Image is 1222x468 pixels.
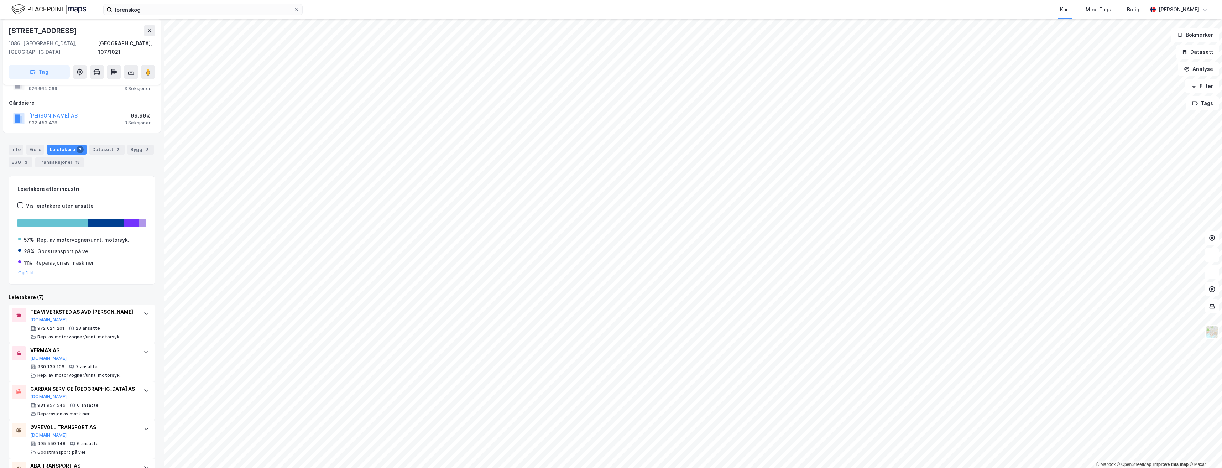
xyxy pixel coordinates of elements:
[35,259,94,267] div: Reparasjon av maskiner
[24,259,32,267] div: 11%
[76,364,98,370] div: 7 ansatte
[74,159,81,166] div: 18
[1185,79,1219,93] button: Filter
[1178,62,1219,76] button: Analyse
[29,86,57,92] div: 926 664 069
[124,86,151,92] div: 3 Seksjoner
[24,236,34,244] div: 57%
[29,120,57,126] div: 932 453 428
[37,334,121,340] div: Rep. av motorvogner/unnt. motorsyk.
[17,185,146,193] div: Leietakere etter industri
[1171,28,1219,42] button: Bokmerker
[30,432,67,438] button: [DOMAIN_NAME]
[9,293,155,302] div: Leietakere (7)
[9,39,98,56] div: 1086, [GEOGRAPHIC_DATA], [GEOGRAPHIC_DATA]
[37,411,90,417] div: Reparasjon av maskiner
[1153,462,1189,467] a: Improve this map
[1060,5,1070,14] div: Kart
[9,145,23,155] div: Info
[77,402,99,408] div: 6 ansatte
[30,355,67,361] button: [DOMAIN_NAME]
[22,159,30,166] div: 3
[98,39,155,56] div: [GEOGRAPHIC_DATA], 107/1021
[1159,5,1199,14] div: [PERSON_NAME]
[26,202,94,210] div: Vis leietakere uten ansatte
[1205,325,1219,339] img: Z
[30,317,67,323] button: [DOMAIN_NAME]
[30,394,67,400] button: [DOMAIN_NAME]
[37,373,121,378] div: Rep. av motorvogner/unnt. motorsyk.
[1127,5,1139,14] div: Bolig
[127,145,154,155] div: Bygg
[37,236,129,244] div: Rep. av motorvogner/unnt. motorsyk.
[37,326,64,331] div: 972 024 201
[9,157,32,167] div: ESG
[37,449,85,455] div: Godstransport på vei
[89,145,125,155] div: Datasett
[1117,462,1151,467] a: OpenStreetMap
[37,441,66,447] div: 995 550 148
[9,25,78,36] div: [STREET_ADDRESS]
[124,120,151,126] div: 3 Seksjoner
[26,145,44,155] div: Eiere
[1096,462,1116,467] a: Mapbox
[77,441,99,447] div: 6 ansatte
[30,385,136,393] div: CARDAN SERVICE [GEOGRAPHIC_DATA] AS
[1086,5,1111,14] div: Mine Tags
[18,270,34,276] button: Og 1 til
[30,423,136,432] div: ØVREVOLL TRANSPORT AS
[1176,45,1219,59] button: Datasett
[77,146,84,153] div: 7
[115,146,122,153] div: 3
[76,326,100,331] div: 23 ansatte
[11,3,86,16] img: logo.f888ab2527a4732fd821a326f86c7f29.svg
[47,145,87,155] div: Leietakere
[9,99,155,107] div: Gårdeiere
[1186,96,1219,110] button: Tags
[30,346,136,355] div: VERMAX AS
[37,402,66,408] div: 931 957 546
[37,247,90,256] div: Godstransport på vei
[35,157,84,167] div: Transaksjoner
[9,65,70,79] button: Tag
[112,4,294,15] input: Søk på adresse, matrikkel, gårdeiere, leietakere eller personer
[24,247,35,256] div: 28%
[37,364,64,370] div: 930 139 106
[144,146,151,153] div: 3
[124,111,151,120] div: 99.99%
[30,308,136,316] div: TEAM VERKSTED AS AVD [PERSON_NAME]
[1186,434,1222,468] iframe: Chat Widget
